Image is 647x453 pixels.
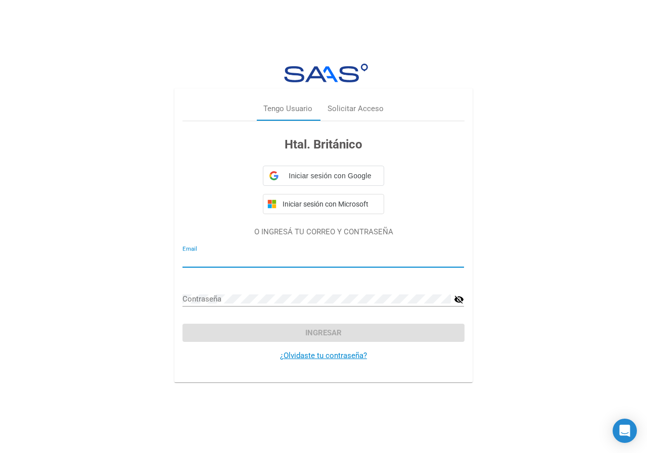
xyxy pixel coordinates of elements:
div: Solicitar Acceso [328,103,384,115]
div: Open Intercom Messenger [613,419,637,443]
p: O INGRESÁ TU CORREO Y CONTRASEÑA [182,226,464,238]
mat-icon: visibility_off [454,293,464,306]
span: Ingresar [305,328,342,337]
span: Iniciar sesión con Google [283,171,378,181]
button: Ingresar [182,324,464,342]
span: Iniciar sesión con Microsoft [281,200,380,208]
div: Iniciar sesión con Google [263,166,384,186]
button: Iniciar sesión con Microsoft [263,194,384,214]
h3: Htal. Británico [182,135,464,154]
div: Tengo Usuario [263,103,312,115]
a: ¿Olvidaste tu contraseña? [280,351,367,360]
